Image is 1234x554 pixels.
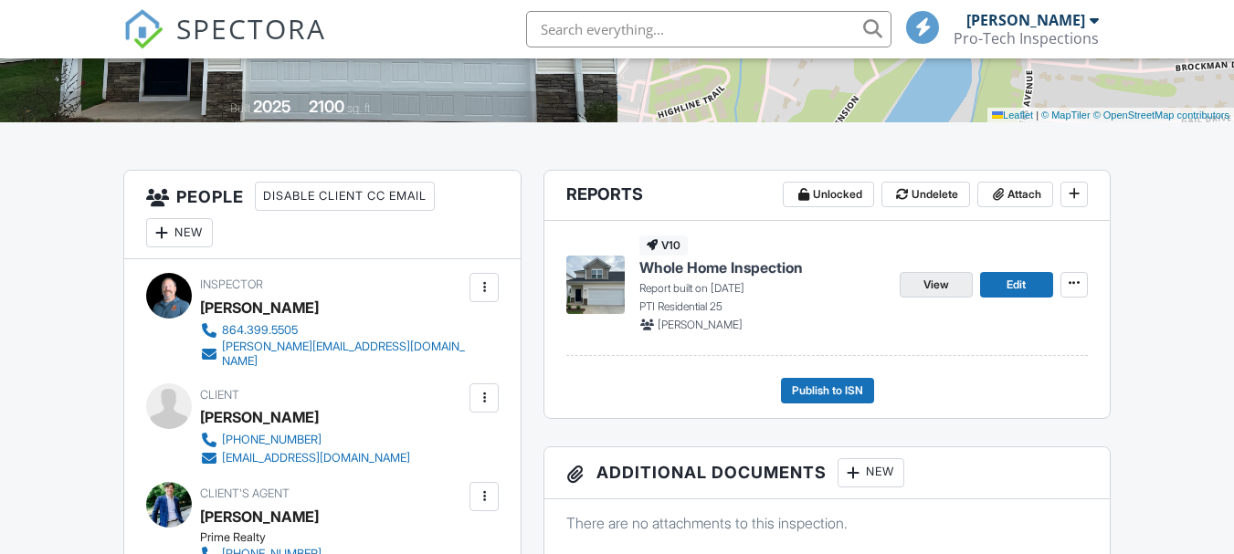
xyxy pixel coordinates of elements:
[200,449,410,467] a: [EMAIL_ADDRESS][DOMAIN_NAME]
[230,101,250,115] span: Built
[347,101,373,115] span: sq. ft.
[200,321,465,340] a: 864.399.5505
[222,451,410,465] div: [EMAIL_ADDRESS][DOMAIN_NAME]
[200,403,319,431] div: [PERSON_NAME]
[200,277,263,291] span: Inspector
[954,29,1099,47] div: Pro-Tech Inspections
[566,513,1087,533] p: There are no attachments to this inspection.
[222,323,298,338] div: 864.399.5505
[200,294,319,321] div: [PERSON_NAME]
[146,218,213,247] div: New
[255,182,435,211] div: Disable Client CC Email
[200,388,239,402] span: Client
[253,97,291,116] div: 2025
[544,447,1109,499] h3: Additional Documents
[124,171,521,259] h3: People
[200,340,465,369] a: [PERSON_NAME][EMAIL_ADDRESS][DOMAIN_NAME]
[526,11,891,47] input: Search everything...
[309,97,344,116] div: 2100
[200,530,425,545] div: Prime Realty
[200,486,290,500] span: Client's Agent
[1036,110,1039,120] span: |
[966,11,1085,29] div: [PERSON_NAME]
[123,9,163,49] img: The Best Home Inspection Software - Spectora
[838,458,904,487] div: New
[222,433,322,447] div: [PHONE_NUMBER]
[200,503,319,530] div: [PERSON_NAME]
[123,25,326,63] a: SPECTORA
[222,340,465,369] div: [PERSON_NAME][EMAIL_ADDRESS][DOMAIN_NAME]
[1041,110,1091,120] a: © MapTiler
[992,110,1033,120] a: Leaflet
[176,9,326,47] span: SPECTORA
[200,431,410,449] a: [PHONE_NUMBER]
[1093,110,1229,120] a: © OpenStreetMap contributors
